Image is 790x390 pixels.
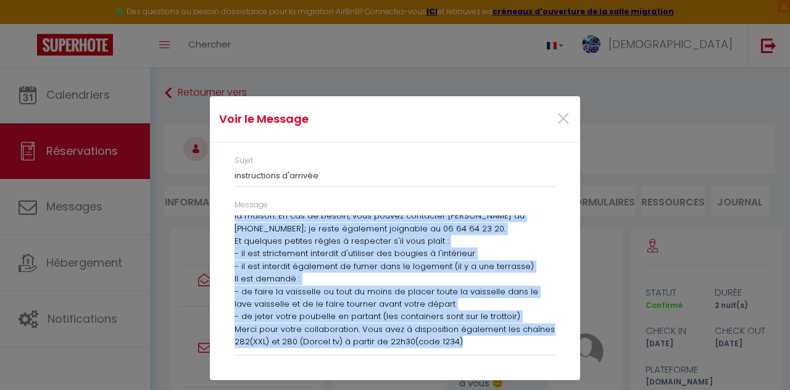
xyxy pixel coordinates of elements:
[235,155,253,167] label: Sujet
[235,172,555,349] p: Le code de la boite à clé est 0625 disponible sur le côté de la porte du [STREET_ADDRESS]. Vous y...
[235,199,268,211] label: Message
[235,171,555,181] h3: instructions d'arrivée
[555,101,571,138] span: ×
[555,106,571,133] button: Close
[10,5,47,42] button: Ouvrir le widget de chat LiveChat
[219,110,448,128] h4: Voir le Message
